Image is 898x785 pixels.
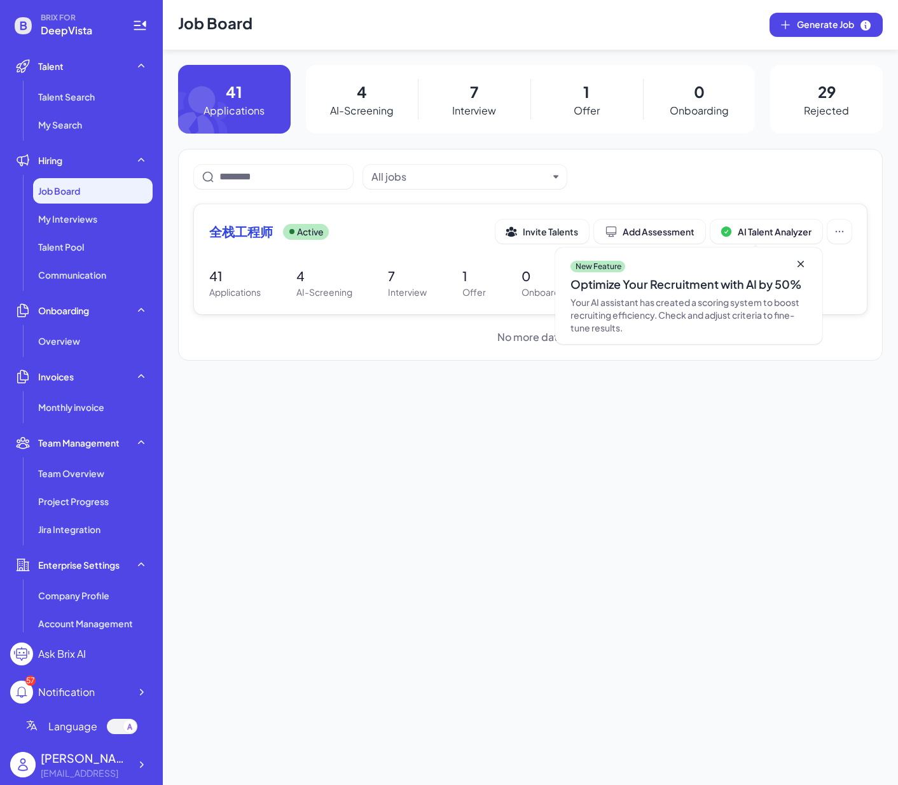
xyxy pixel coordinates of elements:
p: Onboarding [670,103,729,118]
button: Generate Job [770,13,883,37]
p: Interview [388,286,427,299]
span: No more data [497,330,563,345]
p: Rejected [804,103,849,118]
span: Generate Job [797,18,872,32]
span: Monthly invoice [38,401,104,413]
span: DeepVista [41,23,117,38]
p: 4 [357,80,367,103]
span: Hiring [38,154,62,167]
span: Talent Pool [38,240,84,253]
div: Optimize Your Recruitment with AI by 50% [570,275,807,293]
p: 0 [522,267,572,286]
span: My Interviews [38,212,97,225]
p: Interview [452,103,496,118]
span: Enterprise Settings [38,559,120,571]
p: 0 [694,80,705,103]
div: Jing Conan Wang [41,749,130,767]
span: Jira Integration [38,523,100,536]
span: Communication [38,268,106,281]
p: 4 [296,267,352,286]
div: 57 [25,676,36,686]
div: jingconan@deepvista.ai [41,767,130,780]
span: Team Overview [38,467,104,480]
p: Onboarding [522,286,572,299]
span: Company Profile [38,589,109,602]
span: Team Management [38,436,120,449]
p: 1 [462,267,486,286]
p: Applications [209,286,261,299]
button: Add Assessment [594,219,705,244]
img: user_logo.png [10,752,36,777]
span: AI Talent Analyzer [738,226,812,237]
p: 1 [583,80,590,103]
p: Offer [574,103,600,118]
span: Account Management [38,617,133,630]
span: Project Progress [38,495,109,508]
div: All jobs [371,169,406,184]
p: New Feature [576,261,621,272]
p: 7 [470,80,478,103]
p: 29 [818,80,836,103]
span: Invoices [38,370,74,383]
div: Ask Brix AI [38,646,86,662]
button: Invite Talents [495,219,589,244]
span: Language [48,719,97,734]
p: AI-Screening [296,286,352,299]
p: Offer [462,286,486,299]
span: Job Board [38,184,80,197]
div: Add Assessment [605,225,694,238]
div: Notification [38,684,95,700]
span: Talent [38,60,64,73]
p: AI-Screening [330,103,394,118]
span: 全栈工程师 [209,223,273,240]
p: 7 [388,267,427,286]
span: Overview [38,335,80,347]
span: Onboarding [38,304,89,317]
span: My Search [38,118,82,131]
p: Active [297,225,324,239]
p: 41 [209,267,261,286]
div: Your AI assistant has created a scoring system to boost recruiting efficiency. Check and adjust c... [570,296,807,334]
span: BRIX FOR [41,13,117,23]
button: AI Talent Analyzer [710,219,822,244]
button: All jobs [371,169,548,184]
span: Talent Search [38,90,95,103]
span: Invite Talents [523,226,578,237]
